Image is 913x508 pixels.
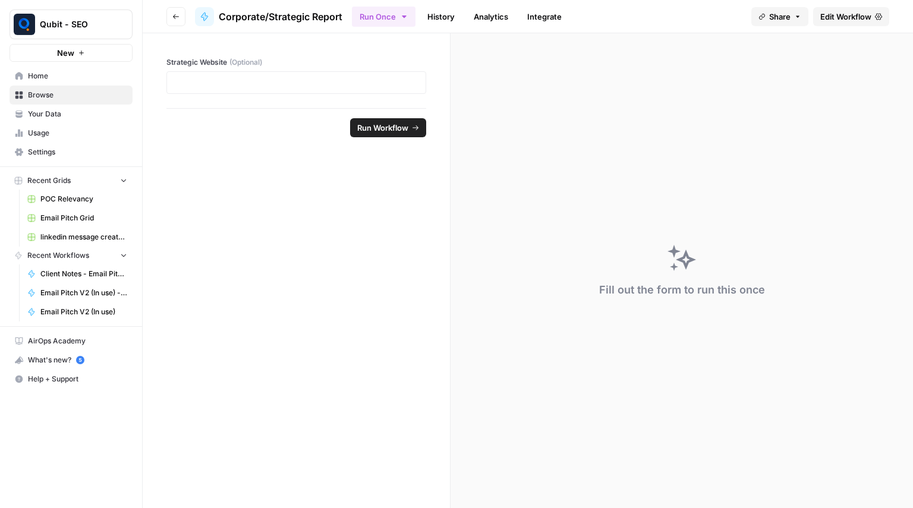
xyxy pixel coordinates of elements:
[166,57,426,68] label: Strategic Website
[22,283,133,302] a: Email Pitch V2 (In use) - Personalisation 1st
[40,307,127,317] span: Email Pitch V2 (In use)
[10,370,133,389] button: Help + Support
[195,7,342,26] a: Corporate/Strategic Report
[10,172,133,190] button: Recent Grids
[28,71,127,81] span: Home
[10,351,133,370] button: What's new? 5
[352,7,415,27] button: Run Once
[22,190,133,209] a: POC Relevancy
[28,128,127,138] span: Usage
[78,357,81,363] text: 5
[28,374,127,384] span: Help + Support
[57,47,74,59] span: New
[467,7,515,26] a: Analytics
[10,332,133,351] a: AirOps Academy
[28,109,127,119] span: Your Data
[10,351,132,369] div: What's new?
[40,269,127,279] span: Client Notes - Email Pitch (Input) DUPLICATE
[769,11,791,23] span: Share
[22,302,133,321] a: Email Pitch V2 (In use)
[76,356,84,364] a: 5
[28,147,127,157] span: Settings
[10,86,133,105] a: Browse
[40,232,127,242] span: linkedin message creator [PERSON_NAME]
[10,143,133,162] a: Settings
[420,7,462,26] a: History
[10,105,133,124] a: Your Data
[751,7,808,26] button: Share
[10,247,133,264] button: Recent Workflows
[820,11,871,23] span: Edit Workflow
[229,57,262,68] span: (Optional)
[28,90,127,100] span: Browse
[14,14,35,35] img: Qubit - SEO Logo
[10,124,133,143] a: Usage
[27,175,71,186] span: Recent Grids
[28,336,127,346] span: AirOps Academy
[357,122,408,134] span: Run Workflow
[40,194,127,204] span: POC Relevancy
[350,118,426,137] button: Run Workflow
[10,44,133,62] button: New
[10,67,133,86] a: Home
[40,288,127,298] span: Email Pitch V2 (In use) - Personalisation 1st
[599,282,765,298] div: Fill out the form to run this once
[27,250,89,261] span: Recent Workflows
[22,209,133,228] a: Email Pitch Grid
[40,18,112,30] span: Qubit - SEO
[10,10,133,39] button: Workspace: Qubit - SEO
[219,10,342,24] span: Corporate/Strategic Report
[22,228,133,247] a: linkedin message creator [PERSON_NAME]
[520,7,569,26] a: Integrate
[40,213,127,223] span: Email Pitch Grid
[22,264,133,283] a: Client Notes - Email Pitch (Input) DUPLICATE
[813,7,889,26] a: Edit Workflow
